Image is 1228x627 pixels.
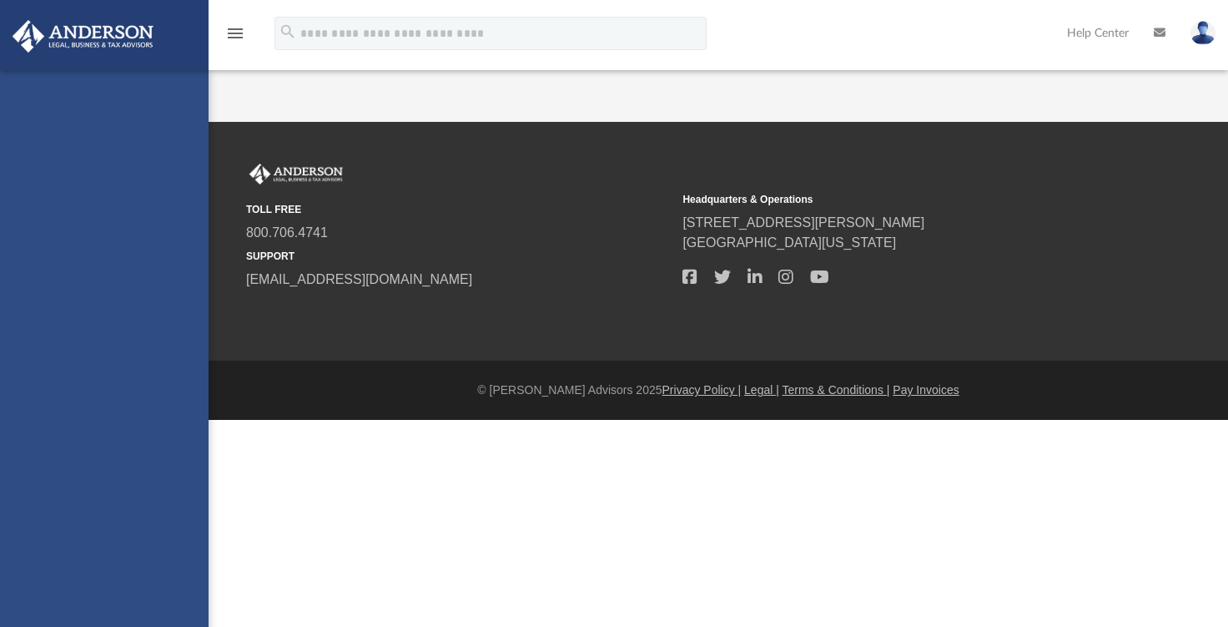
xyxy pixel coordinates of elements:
small: TOLL FREE [246,202,671,217]
img: Anderson Advisors Platinum Portal [246,164,346,185]
div: © [PERSON_NAME] Advisors 2025 [209,382,1228,399]
small: Headquarters & Operations [682,192,1107,207]
i: search [279,23,297,41]
a: Terms & Conditions | [783,383,890,397]
a: menu [225,32,245,43]
i: menu [225,23,245,43]
a: [EMAIL_ADDRESS][DOMAIN_NAME] [246,272,472,286]
small: SUPPORT [246,249,671,264]
a: Legal | [744,383,779,397]
img: User Pic [1190,21,1215,45]
a: Pay Invoices [893,383,959,397]
a: 800.706.4741 [246,225,328,240]
a: [GEOGRAPHIC_DATA][US_STATE] [682,235,896,250]
img: Anderson Advisors Platinum Portal [8,20,159,53]
a: Privacy Policy | [662,383,742,397]
a: [STREET_ADDRESS][PERSON_NAME] [682,215,924,230]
